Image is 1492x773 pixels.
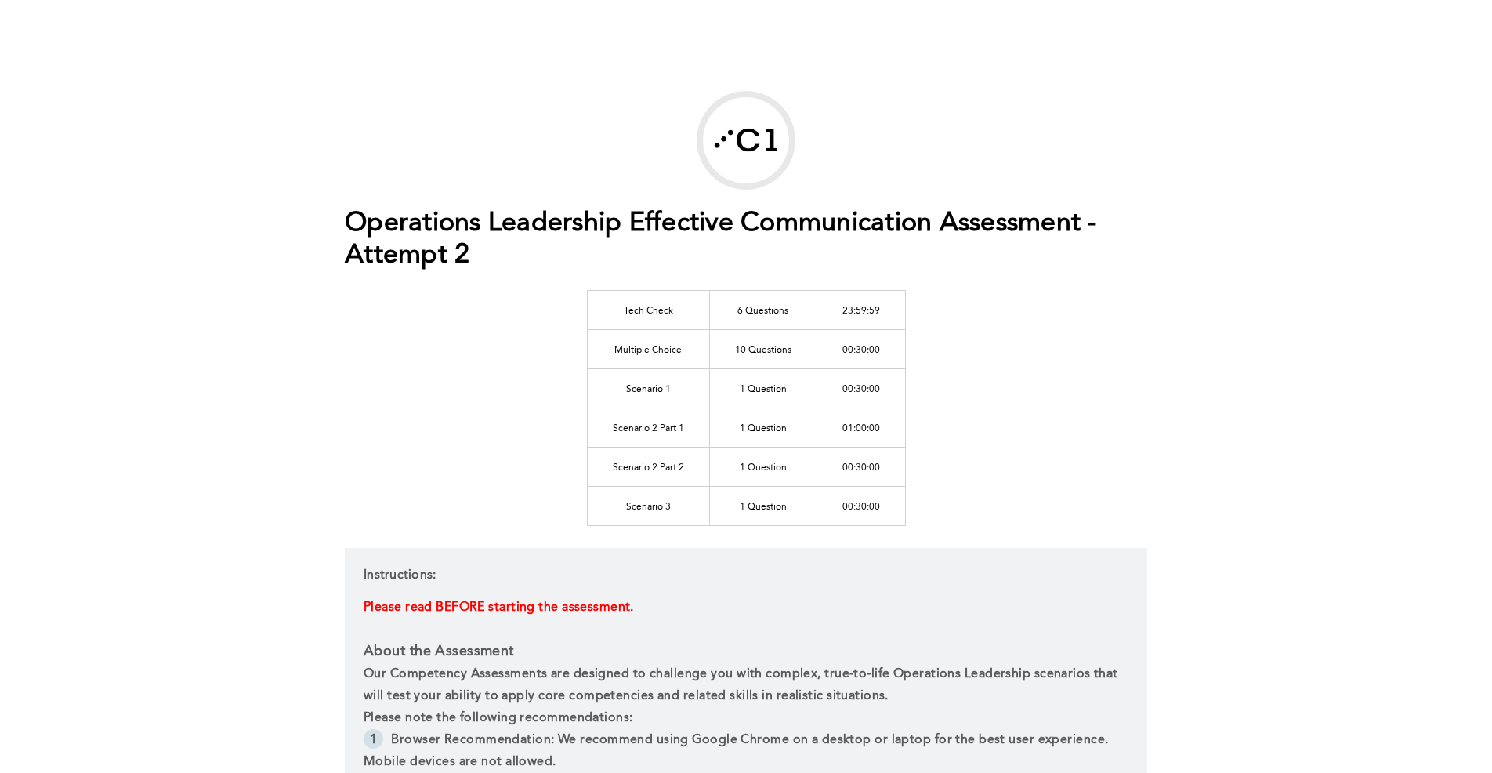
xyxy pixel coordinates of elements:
[709,447,817,486] td: 1 Question
[587,368,709,408] td: Scenario 1
[817,329,905,368] td: 00:30:00
[709,486,817,525] td: 1 Question
[587,486,709,525] td: Scenario 3
[364,712,632,724] span: Please note the following recommendations:
[364,644,514,659] strong: About the Assessment
[709,290,817,329] td: 6 Questions
[364,601,634,614] span: Please read BEFORE starting the assessment.
[709,408,817,447] td: 1 Question
[364,734,1112,768] span: Browser Recommendation: We recommend using Google Chrome on a desktop or laptop for the best user...
[817,447,905,486] td: 00:30:00
[817,408,905,447] td: 01:00:00
[709,368,817,408] td: 1 Question
[817,368,905,408] td: 00:30:00
[587,408,709,447] td: Scenario 2 Part 1
[345,208,1147,272] h1: Operations Leadership Effective Communication Assessment - Attempt 2
[817,486,905,525] td: 00:30:00
[817,290,905,329] td: 23:59:59
[709,329,817,368] td: 10 Questions
[703,97,789,183] img: Correlation One
[587,447,709,486] td: Scenario 2 Part 2
[587,290,709,329] td: Tech Check
[587,329,709,368] td: Multiple Choice
[364,668,1121,702] span: Our Competency Assessments are designed to challenge you with complex, true-to-life Operations Le...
